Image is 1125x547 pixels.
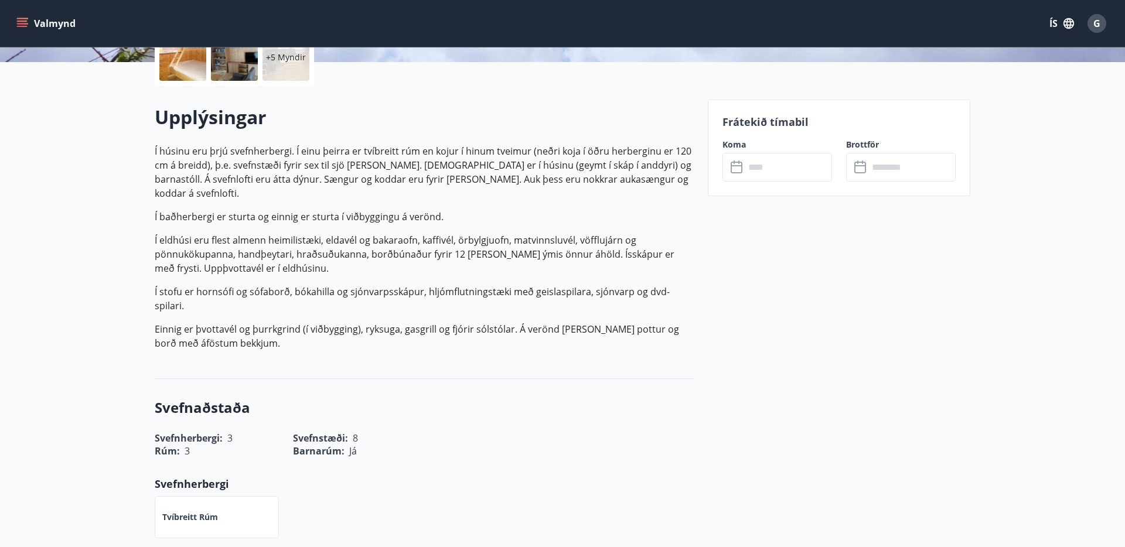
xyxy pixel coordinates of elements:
[14,13,80,34] button: menu
[155,210,694,224] p: Í baðherbergi er sturta og einnig er sturta í viðbyggingu á verönd.
[293,445,345,457] span: Barnarúm :
[846,139,956,151] label: Brottför
[1093,17,1100,30] span: G
[155,285,694,313] p: Í stofu er hornsófi og sófaborð, bókahilla og sjónvarpsskápur, hljómflutningstæki með geislaspila...
[1083,9,1111,37] button: G
[155,104,694,130] h2: Upplýsingar
[266,52,306,63] p: +5 Myndir
[155,322,694,350] p: Einnig er þvottavél og þurrkgrind (í viðbygging), ryksuga, gasgrill og fjórir sólstólar. Á verönd...
[155,233,694,275] p: Í eldhúsi eru flest almenn heimilistæki, eldavél og bakaraofn, kaffivél, örbylgjuofn, matvinnsluv...
[1043,13,1080,34] button: ÍS
[185,445,190,457] span: 3
[349,445,357,457] span: Já
[155,476,694,491] p: Svefnherbergi
[722,114,956,129] p: Frátekið tímabil
[162,511,218,523] p: Tvíbreitt rúm
[722,139,832,151] label: Koma
[155,445,180,457] span: Rúm :
[155,144,694,200] p: Í húsinu eru þrjú svefnherbergi. Í einu þeirra er tvíbreitt rúm en kojur í hinum tveimur (neðri k...
[155,398,694,418] h3: Svefnaðstaða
